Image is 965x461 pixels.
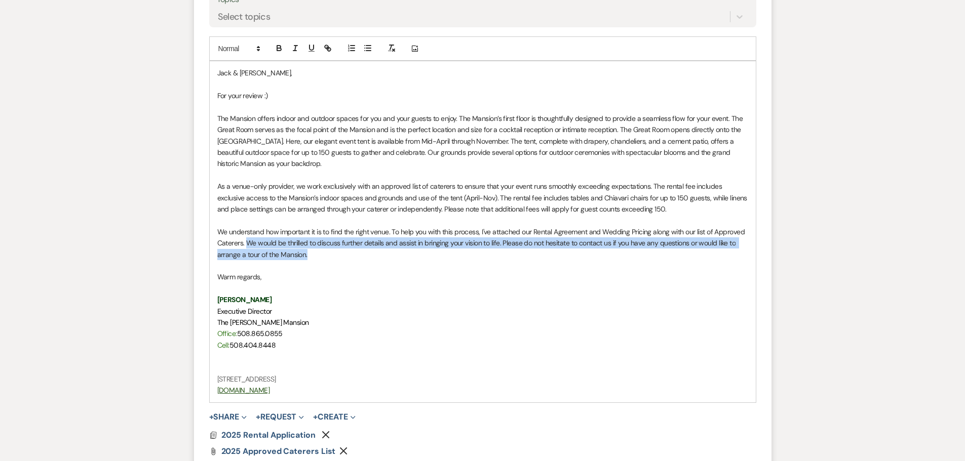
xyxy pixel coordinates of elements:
[217,307,272,316] span: Executive Director
[217,90,748,101] p: For your review :)
[217,318,309,327] span: The [PERSON_NAME] Mansion
[217,113,748,170] p: The Mansion offers indoor and outdoor spaces for you and your guests to enjoy. The Mansion’s firs...
[217,329,237,338] span: Office:
[221,447,336,455] a: 2025 Approved Caterers List
[217,181,748,215] p: As a venue-only provider, we work exclusively with an approved list of caterers to ensure that yo...
[217,67,748,78] p: Jack & [PERSON_NAME],
[217,374,276,384] span: [STREET_ADDRESS]
[218,10,271,24] div: Select topics
[221,446,336,456] span: 2025 Approved Caterers List
[209,413,247,421] button: Share
[237,329,283,338] span: 508.865.0855
[209,413,214,421] span: +
[256,413,304,421] button: Request
[313,413,318,421] span: +
[256,413,260,421] span: +
[217,295,272,304] strong: [PERSON_NAME]
[217,341,229,350] span: Cell:
[217,271,748,282] p: Warm regards,
[217,226,748,260] p: We understand how important it is to find the right venue. To help you with this process, I've at...
[313,413,355,421] button: Create
[229,341,276,350] span: 508.404.8448
[221,429,318,441] button: 2025 Rental Application
[221,430,316,440] span: 2025 Rental Application
[217,386,270,395] a: [DOMAIN_NAME]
